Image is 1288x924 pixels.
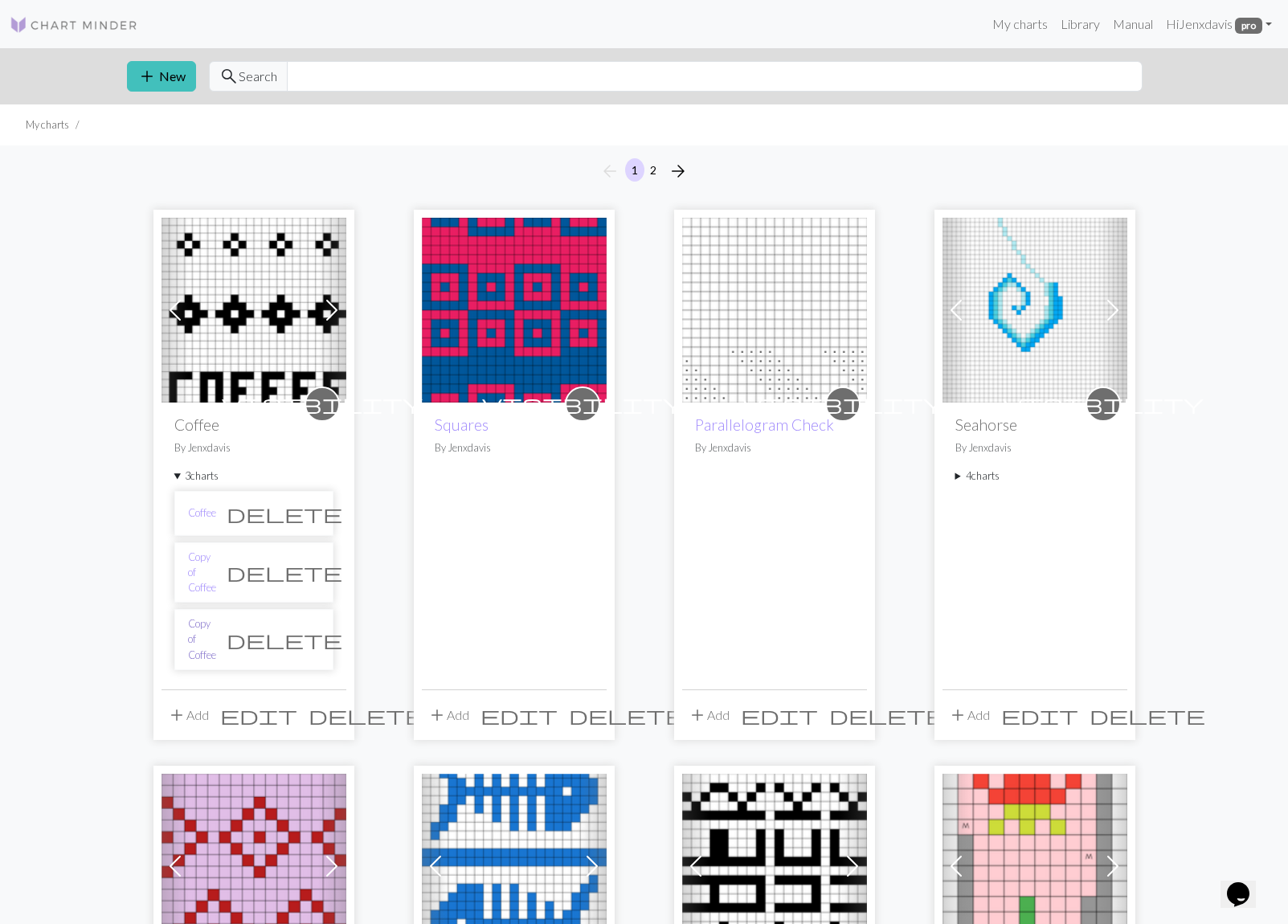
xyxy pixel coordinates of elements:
img: Parallelogram Check [682,218,867,403]
summary: 3charts [174,468,333,484]
span: add [688,704,707,726]
span: add [427,704,447,726]
a: Squares [422,301,607,316]
a: Parallelogram Check [682,301,867,316]
span: edit [220,704,297,726]
a: Fish Skeletons [422,857,607,872]
button: Delete [1084,700,1211,730]
button: Edit [996,700,1084,730]
a: HiJenxdavis pro [1159,8,1278,40]
span: delete [829,704,945,726]
img: Seahorse [942,218,1127,403]
iframe: chat widget [1221,860,1272,908]
span: add [167,704,186,726]
i: private [1003,388,1204,420]
a: My charts [986,8,1054,40]
button: Delete chart [216,557,353,587]
nav: Page navigation [594,158,694,184]
p: By Jenxdavis [435,440,594,456]
h2: Seahorse [955,415,1114,434]
button: 2 [644,158,663,182]
span: visibility [222,391,423,416]
a: Coffee [188,505,216,521]
button: Delete [563,700,690,730]
li: My charts [26,117,69,133]
img: Logo [10,15,138,35]
span: visibility [1003,391,1204,416]
span: edit [1001,704,1078,726]
span: pro [1235,18,1262,34]
i: Edit [741,705,818,725]
p: By Jenxdavis [695,440,854,456]
button: Add [942,700,996,730]
a: Kelbourne [162,857,346,872]
a: FUCK [682,857,867,872]
button: New [127,61,196,92]
button: 1 [625,158,644,182]
button: Edit [735,700,824,730]
span: add [137,65,157,88]
a: Copy of Sweater Strawberry [942,857,1127,872]
img: Squares [422,218,607,403]
button: Edit [475,700,563,730]
button: Delete chart [216,498,353,529]
span: delete [309,704,424,726]
span: delete [227,502,342,525]
button: Edit [215,700,303,730]
span: visibility [482,391,683,416]
span: search [219,65,239,88]
i: private [482,388,683,420]
i: private [222,388,423,420]
span: edit [741,704,818,726]
a: Copy of Coffee [188,550,216,596]
a: Parallelogram Check [695,415,834,434]
a: Coffee [162,301,346,316]
span: delete [227,561,342,583]
i: private [742,388,943,420]
a: Library [1054,8,1106,40]
img: Coffee [162,218,346,403]
span: add [948,704,967,726]
i: Edit [220,705,297,725]
p: By Jenxdavis [174,440,333,456]
p: By Jenxdavis [955,440,1114,456]
h2: Coffee [174,415,333,434]
span: delete [569,704,685,726]
span: delete [227,628,342,651]
button: Delete chart [216,624,353,655]
span: visibility [742,391,943,416]
a: Seahorse [942,301,1127,316]
button: Next [662,158,694,184]
button: Delete [303,700,430,730]
span: edit [480,704,558,726]
a: Copy of Coffee [188,616,216,663]
i: Next [669,161,688,181]
summary: 4charts [955,468,1114,484]
span: Search [239,67,277,86]
a: Squares [435,415,489,434]
span: delete [1090,704,1205,726]
button: Add [422,700,475,730]
a: Manual [1106,8,1159,40]
button: Add [162,700,215,730]
button: Add [682,700,735,730]
span: arrow_forward [669,160,688,182]
i: Edit [480,705,558,725]
i: Edit [1001,705,1078,725]
button: Delete [824,700,951,730]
